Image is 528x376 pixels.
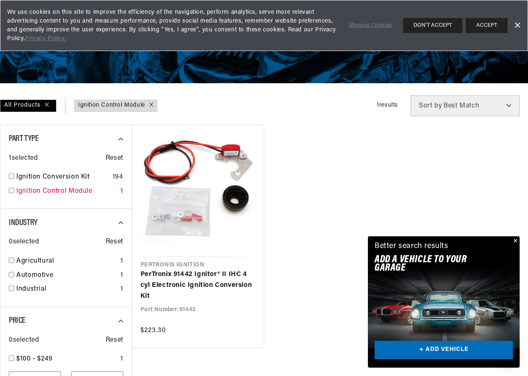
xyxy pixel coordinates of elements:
h2: Add A VEHICLE to your garage [375,256,492,273]
a: + ADD VEHICLE [375,341,513,360]
span: Industry [9,219,38,227]
a: Automotive [16,270,117,281]
select: Sort by [411,95,520,116]
div: 1 [120,270,123,281]
a: Privacy Policy. [25,36,66,42]
span: $100 - $249 [16,356,53,362]
span: 0 selected [9,237,39,248]
span: We use cookies on this site to improve the efficiency of the navigation, perform analytics, serve... [7,8,337,43]
a: PerTronix 91442 Ignitor® II IHC 4 cyl Electronic Ignition Conversion Kit [140,269,255,302]
div: 194 [112,172,123,183]
span: 1 selected [9,153,38,164]
span: Reset [106,237,123,248]
button: ACCEPT [466,18,508,33]
button: Close [510,236,520,246]
div: 1 [120,256,123,267]
a: Agricultural [16,256,117,267]
button: DON'T ACCEPT [403,18,462,33]
a: Industrial [16,284,117,295]
span: Sort by [419,102,442,109]
span: Price [9,317,26,325]
span: 1 results [377,102,398,108]
a: Ignition Conversion Kit [16,172,109,183]
div: 1 [120,354,123,365]
a: Ignition Control Module [78,101,145,110]
a: Manage Cookies [349,21,392,30]
span: Reset [106,153,123,164]
span: Part Type [9,135,38,143]
div: Better search results [375,240,449,253]
div: 1 [120,186,123,197]
span: Reset [106,335,123,346]
a: Ignition Control Module [16,186,117,197]
div: 1 [120,284,123,295]
a: Dismiss Banner [511,19,523,32]
span: 0 selected [9,335,39,346]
